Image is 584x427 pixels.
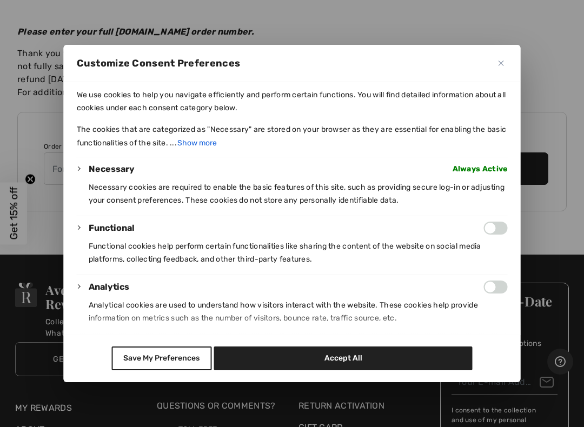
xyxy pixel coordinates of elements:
input: Enable Analytics [484,281,508,293]
button: Accept All [214,346,473,370]
div: Customize Consent Preferences [64,45,521,382]
p: We use cookies to help you navigate efficiently and perform certain functions. You will find deta... [77,89,508,115]
p: The cookies that are categorized as "Necessary" are stored on your browser as they are essential ... [77,123,508,150]
button: Necessary [89,163,135,176]
button: Close [495,57,508,70]
button: Save My Preferences [111,346,211,370]
img: Close [499,61,504,66]
p: Necessary cookies are required to enable the basic features of this site, such as providing secur... [89,181,508,207]
input: Enable Functional [484,222,508,235]
button: Analytics [89,281,129,293]
button: Show more [177,136,217,150]
span: Always Active [453,163,508,176]
span: Customize Consent Preferences [77,57,241,70]
button: Functional [89,222,135,235]
p: Functional cookies help perform certain functionalities like sharing the content of the website o... [89,240,508,266]
p: Analytical cookies are used to understand how visitors interact with the website. These cookies h... [89,299,508,325]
